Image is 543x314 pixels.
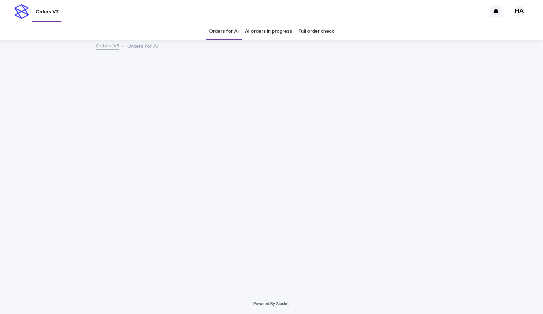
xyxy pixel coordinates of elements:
[14,4,29,19] img: stacker-logo-s-only.png
[127,42,158,50] p: Orders for AI
[253,301,289,306] a: Powered By Stacker
[514,6,525,17] div: HA
[245,23,292,40] a: AI orders in progress
[298,23,334,40] a: Full order check
[209,23,238,40] a: Orders for AI
[96,41,119,50] a: Orders V3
